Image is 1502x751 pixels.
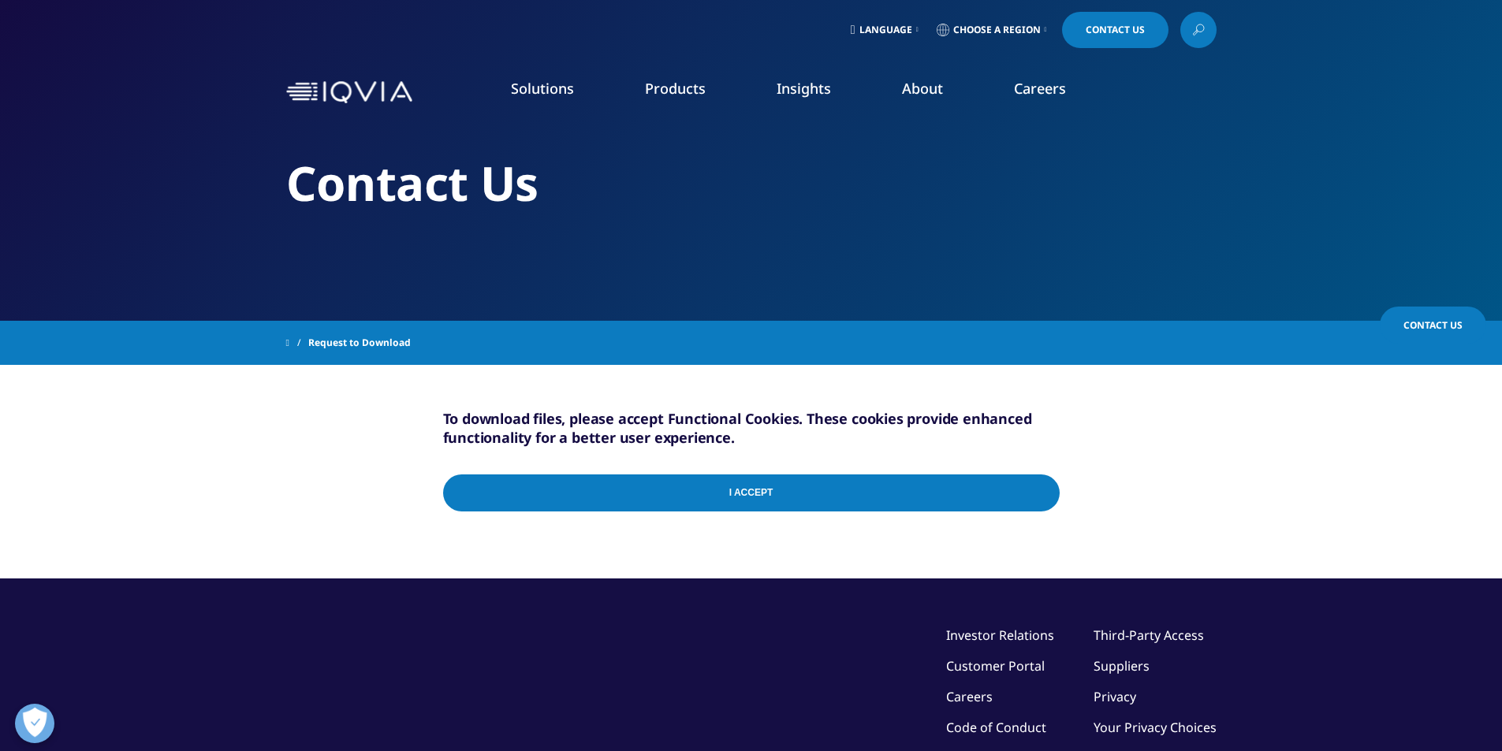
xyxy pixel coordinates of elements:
a: Contact Us [1062,12,1168,48]
span: Choose a Region [953,24,1041,36]
button: Open Preferences [15,704,54,743]
a: Suppliers [1094,657,1150,675]
span: Contact Us [1086,25,1145,35]
span: Request to Download [308,329,411,357]
a: Investor Relations [946,626,1054,644]
a: Careers [1014,79,1066,98]
span: Language [859,24,912,36]
img: IQVIA Healthcare Information Technology and Pharma Clinical Research Company [286,81,412,104]
a: Insights [777,79,831,98]
a: About [902,79,943,98]
a: Code of Conduct [946,719,1046,736]
a: Customer Portal [946,657,1045,675]
span: Contact Us [1403,318,1463,332]
h5: To download files, please accept Functional Cookies. These cookies provide enhanced functionality... [443,409,1060,447]
nav: Primary [419,55,1217,129]
a: Contact Us [1380,307,1486,344]
a: Your Privacy Choices [1094,719,1217,736]
a: Careers [946,688,993,705]
input: I Accept [443,474,1060,511]
a: Solutions [511,79,574,98]
a: Privacy [1094,688,1136,705]
a: Products [645,79,706,98]
h2: Contact Us [286,154,1217,213]
a: Third-Party Access [1094,626,1204,644]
